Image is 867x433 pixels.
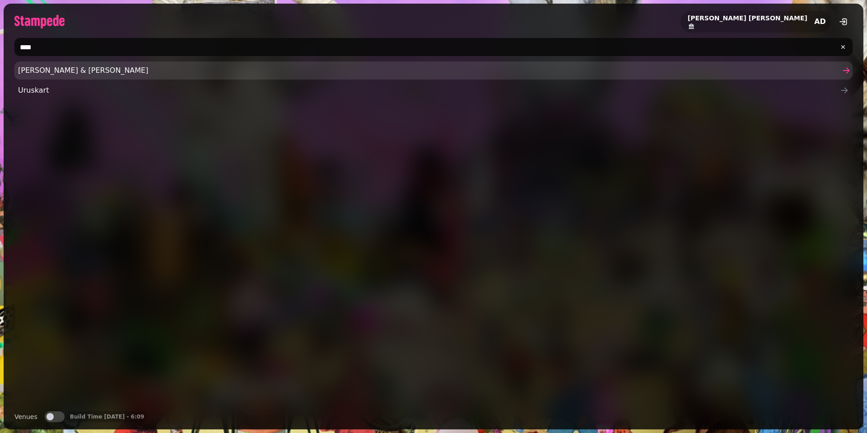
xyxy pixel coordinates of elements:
img: logo [14,15,65,28]
label: Venues [14,411,37,422]
a: Uruskart [14,81,853,99]
h2: [PERSON_NAME] [PERSON_NAME] [688,14,807,23]
span: Uruskart [18,85,840,96]
button: logout [834,13,853,31]
a: [PERSON_NAME] & [PERSON_NAME] [14,61,853,80]
span: AD [814,18,826,25]
p: Build Time [DATE] - 6:09 [70,413,144,420]
span: [PERSON_NAME] & [PERSON_NAME] [18,65,840,76]
button: clear [835,39,851,55]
